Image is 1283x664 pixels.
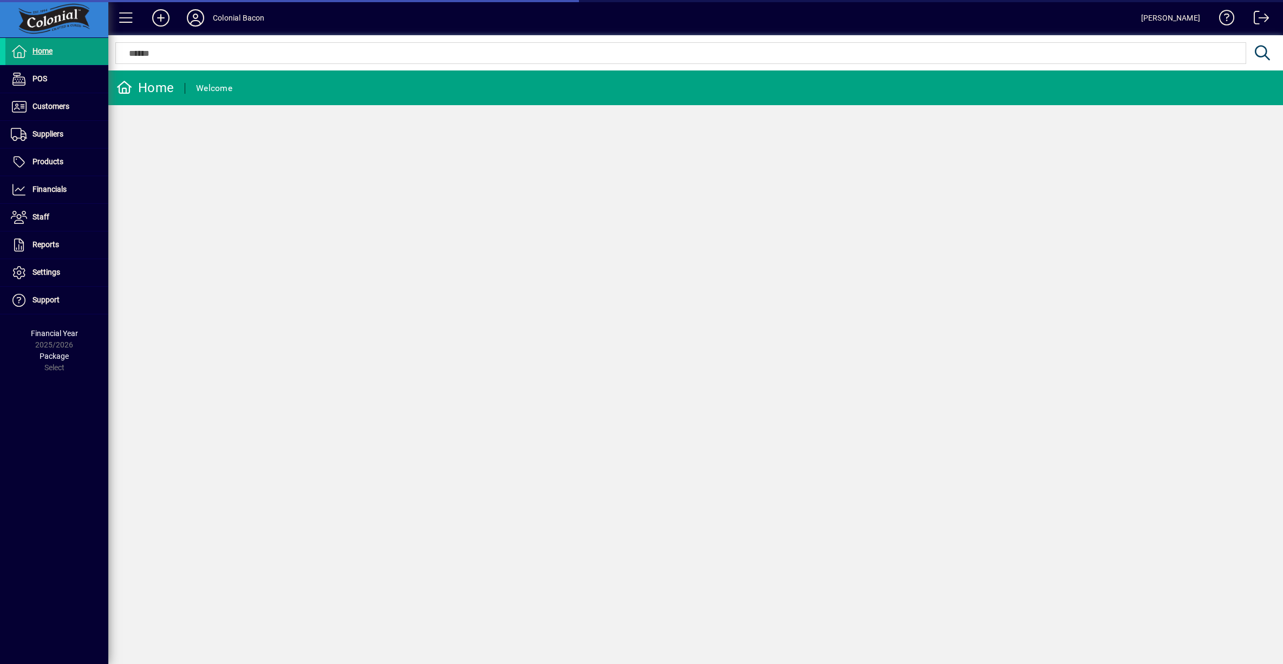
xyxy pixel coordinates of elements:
[32,102,69,111] span: Customers
[144,8,178,28] button: Add
[32,212,49,221] span: Staff
[32,157,63,166] span: Products
[5,93,108,120] a: Customers
[32,295,60,304] span: Support
[32,74,47,83] span: POS
[31,329,78,338] span: Financial Year
[213,9,264,27] div: Colonial Bacon
[32,185,67,194] span: Financials
[1246,2,1269,37] a: Logout
[32,240,59,249] span: Reports
[32,130,63,138] span: Suppliers
[5,204,108,231] a: Staff
[5,176,108,203] a: Financials
[5,231,108,259] a: Reports
[40,352,69,360] span: Package
[178,8,213,28] button: Profile
[5,121,108,148] a: Suppliers
[1141,9,1200,27] div: [PERSON_NAME]
[5,259,108,286] a: Settings
[116,79,174,96] div: Home
[196,80,232,97] div: Welcome
[32,268,60,276] span: Settings
[5,287,108,314] a: Support
[5,149,108,176] a: Products
[1211,2,1235,37] a: Knowledge Base
[32,47,53,55] span: Home
[5,66,108,93] a: POS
